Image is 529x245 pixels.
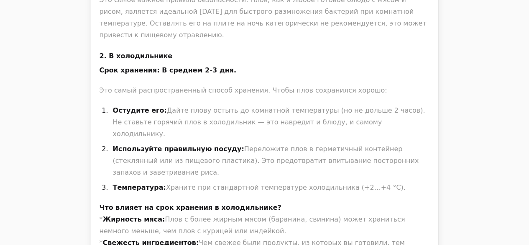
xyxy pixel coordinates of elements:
strong: Температура: [113,183,166,191]
p: Это самый распространенный способ хранения. Чтобы плов сохранился хорошо: [100,85,430,96]
li: Храните при стандартной температуре холодильника (+2…+4 °C). [110,182,430,193]
li: Дайте плову остыть до комнатной температуры (но не дольше 2 часов). Не ставьте горячий плов в хол... [110,105,430,140]
li: Переложите плов в герметичный контейнер (стеклянный или из пищевого пластика). Это предотвратит в... [110,143,430,178]
strong: Используйте правильную посуду: [113,145,244,153]
strong: Что влияет на срок хранения в холодильнике? [100,204,281,211]
strong: Жирность мяса: [103,215,165,223]
strong: Срок хранения: В среднем 2-3 дня. [100,66,236,74]
strong: Остудите его: [113,106,167,114]
h4: 2. В холодильнике [100,51,430,61]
